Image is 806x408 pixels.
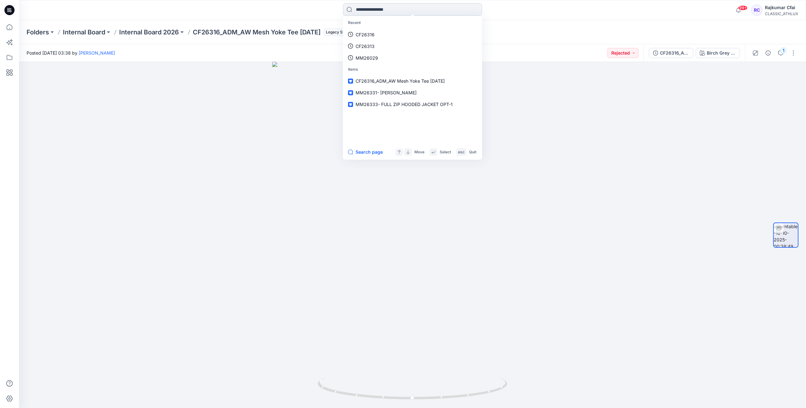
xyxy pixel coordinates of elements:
[344,40,481,52] a: CF26313
[321,28,352,37] button: Legacy Style
[765,11,798,16] div: CLASSIC_ATHLUX
[469,149,476,156] p: Quit
[763,48,773,58] button: Details
[344,52,481,64] a: MM26029
[344,64,481,75] p: Items
[356,78,445,84] span: CF26316_ADM_AW Mesh Yoke Tee [DATE]
[765,4,798,11] div: Rajkumar Cfai
[356,43,375,50] p: CF26313
[660,50,689,56] div: CF26316_ADM_AW Mesh Yoke Tee [DATE]
[63,28,105,37] a: Internal Board
[776,48,786,58] button: 1
[323,28,352,36] span: Legacy Style
[193,28,321,37] p: CF26316_ADM_AW Mesh Yoke Tee [DATE]
[707,50,736,56] div: Birch Grey - need swatch for fabric texture
[738,5,748,10] span: 99+
[344,87,481,98] a: MM26331- [PERSON_NAME]
[79,50,115,56] a: [PERSON_NAME]
[344,98,481,110] a: MM26333- FULL ZIP HOODED JACKET OPT-1
[356,90,417,95] span: MM26331- [PERSON_NAME]
[751,4,762,16] div: RC
[344,29,481,40] a: CF26316
[356,31,375,38] p: CF26316
[27,28,49,37] a: Folders
[27,50,115,56] span: Posted [DATE] 03:38 by
[458,149,465,156] p: esc
[774,223,798,247] img: turntable-10-10-2025-00:38:49
[344,75,481,87] a: CF26316_ADM_AW Mesh Yoke Tee [DATE]
[356,55,378,61] p: MM26029
[649,48,693,58] button: CF26316_ADM_AW Mesh Yoke Tee [DATE]
[440,149,451,156] p: Select
[356,102,453,107] span: MM26333- FULL ZIP HOODED JACKET OPT-1
[696,48,740,58] button: Birch Grey - need swatch for fabric texture
[348,148,383,156] button: Search page
[119,28,179,37] a: Internal Board 2026
[780,47,787,54] div: 1
[414,149,424,156] p: Move
[344,17,481,29] p: Recent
